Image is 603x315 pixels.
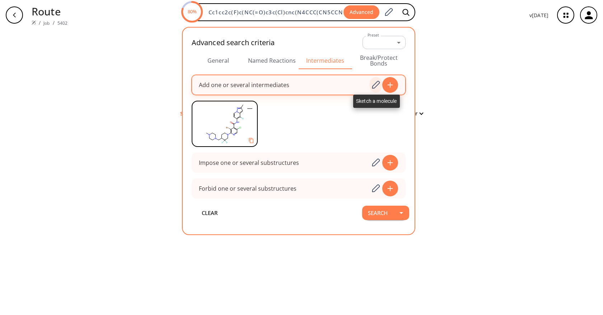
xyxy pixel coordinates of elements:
button: Break/Protect Bonds [352,52,406,69]
li: / [53,19,55,27]
div: Sketch a molecule [353,95,400,108]
button: clear [188,206,231,220]
h2: Advanced search criteria [192,38,275,47]
p: v [DATE] [529,11,548,19]
button: Advanced [343,5,379,19]
li: / [39,19,41,27]
div: Advanced Search Tabs [192,52,406,69]
button: Copy to clipboard [246,135,257,146]
p: Searching... [180,110,209,117]
div: Add one or several intermediates [199,82,289,88]
a: 5402 [57,20,68,26]
button: Named Reactions [245,52,299,69]
p: Route [32,4,67,19]
text: 80% [187,8,196,15]
svg: Cc1cc2c(F)c(NC(=O)c3c(Cl)cnc(N4CCC(CN5CCN(C)CC5)C(F)(F)C4)c3Br)ccn2n1 [192,101,257,146]
img: Spaya logo [32,20,36,25]
label: Preset [368,33,379,38]
button: Filter [400,111,423,116]
a: Job [43,20,50,26]
div: Forbid one or several substructures [199,186,296,191]
input: Enter SMILES [204,9,343,16]
button: Search [362,206,393,220]
button: General [192,52,245,69]
div: Impose one or several substructures [199,160,299,166]
button: Intermediates [299,52,352,69]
